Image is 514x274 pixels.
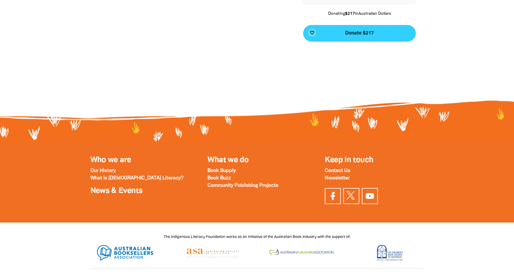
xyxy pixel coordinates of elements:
[164,235,350,239] span: The Indigenous Literacy Foundation works as an initiative of the Australian Book Industry with th...
[325,188,341,204] a: Visit our facebook page
[207,176,231,180] a: Book Buzz
[90,157,131,164] a: Who we are
[325,157,373,164] span: Keep in touch
[345,31,374,36] span: Donate $217
[90,169,116,173] a: Our History
[325,176,350,180] a: Newsletter
[343,188,359,204] a: Find us on Twitter
[207,157,249,164] a: What we do
[207,183,278,188] a: Community Publishing Projects
[303,25,416,42] button: favorite_borderDonate $217
[90,176,183,180] a: What is [DEMOGRAPHIC_DATA] Literacy?
[207,169,236,173] a: Book Supply
[345,12,355,16] b: $217
[362,188,378,204] a: Find us on YouTube
[325,169,350,173] a: Contact Us
[303,11,416,17] p: Donating in Australian Dollars
[90,187,143,194] a: News & Events
[310,30,315,35] i: favorite_border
